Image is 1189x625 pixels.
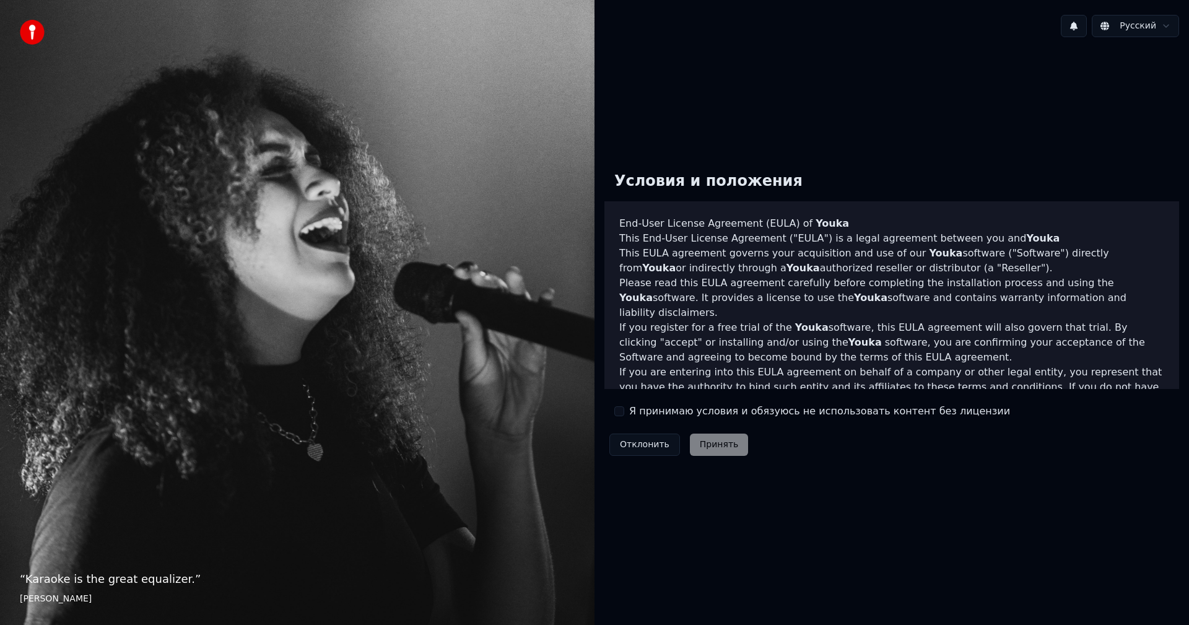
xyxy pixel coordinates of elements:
[795,321,829,333] span: Youka
[604,162,812,201] div: Условия и положения
[619,276,1164,320] p: Please read this EULA agreement carefully before completing the installation process and using th...
[816,217,849,229] span: Youka
[619,231,1164,246] p: This End-User License Agreement ("EULA") is a legal agreement between you and
[629,404,1010,419] label: Я принимаю условия и обязуюсь не использовать контент без лицензии
[20,20,45,45] img: youka
[929,247,962,259] span: Youka
[642,262,676,274] span: Youka
[20,570,575,588] p: “ Karaoke is the great equalizer. ”
[619,216,1164,231] h3: End-User License Agreement (EULA) of
[619,246,1164,276] p: This EULA agreement governs your acquisition and use of our software ("Software") directly from o...
[848,336,882,348] span: Youka
[1026,232,1060,244] span: Youka
[609,434,680,456] button: Отклонить
[619,365,1164,424] p: If you are entering into this EULA agreement on behalf of a company or other legal entity, you re...
[854,292,887,304] span: Youka
[20,593,575,605] footer: [PERSON_NAME]
[619,320,1164,365] p: If you register for a free trial of the software, this EULA agreement will also govern that trial...
[619,292,653,304] span: Youka
[786,262,820,274] span: Youka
